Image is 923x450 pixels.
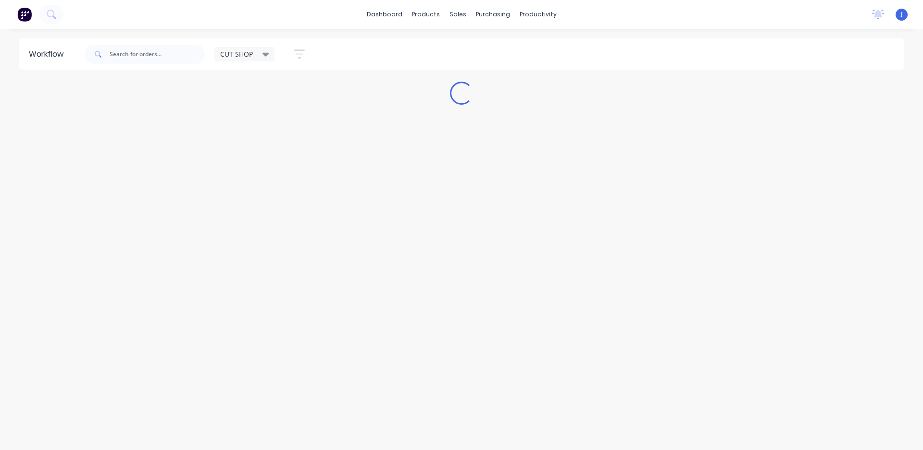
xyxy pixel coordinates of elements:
[407,7,445,22] div: products
[220,49,253,59] span: CUT SHOP
[445,7,471,22] div: sales
[29,49,68,60] div: Workflow
[471,7,515,22] div: purchasing
[362,7,407,22] a: dashboard
[515,7,561,22] div: productivity
[17,7,32,22] img: Factory
[901,10,903,19] span: J
[110,45,205,64] input: Search for orders...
